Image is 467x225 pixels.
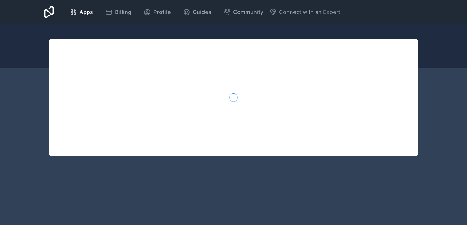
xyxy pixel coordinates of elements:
[219,5,268,19] a: Community
[269,8,340,16] button: Connect with an Expert
[115,8,131,16] span: Billing
[279,8,340,16] span: Connect with an Expert
[193,8,211,16] span: Guides
[65,5,98,19] a: Apps
[178,5,216,19] a: Guides
[233,8,263,16] span: Community
[139,5,176,19] a: Profile
[153,8,171,16] span: Profile
[79,8,93,16] span: Apps
[100,5,136,19] a: Billing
